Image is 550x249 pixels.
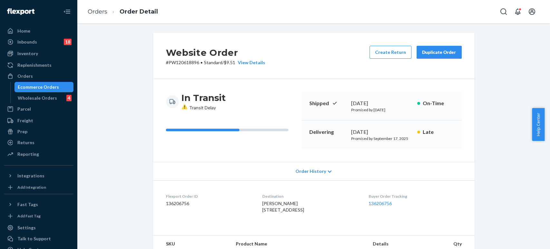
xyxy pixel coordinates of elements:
[4,60,73,70] a: Replenishments
[4,184,73,191] a: Add Integration
[166,200,252,207] dd: 136206756
[262,201,304,213] span: [PERSON_NAME] [STREET_ADDRESS]
[14,93,74,103] a: Wholesale Orders4
[511,5,524,18] button: Open notifications
[4,126,73,137] a: Prep
[4,48,73,59] a: Inventory
[17,235,51,242] div: Talk to Support
[166,46,265,59] h2: Website Order
[369,194,461,199] dt: Buyer Order Tracking
[18,84,59,90] div: Ecommerce Orders
[17,50,38,57] div: Inventory
[4,149,73,159] a: Reporting
[17,39,37,45] div: Inbounds
[4,71,73,81] a: Orders
[14,82,74,92] a: Ecommerce Orders
[262,194,358,199] dt: Destination
[4,104,73,114] a: Parcel
[17,106,31,112] div: Parcel
[235,59,265,66] button: View Details
[4,234,73,244] a: Talk to Support
[351,128,412,136] div: [DATE]
[88,8,107,15] a: Orders
[423,128,454,136] p: Late
[17,184,46,190] div: Add Integration
[526,5,538,18] button: Open account menu
[4,137,73,148] a: Returns
[4,37,73,47] a: Inbounds18
[17,128,27,135] div: Prep
[17,28,30,34] div: Home
[422,49,456,55] div: Duplicate Order
[4,199,73,210] button: Fast Tags
[61,5,73,18] button: Close Navigation
[66,95,72,101] div: 4
[532,108,545,141] button: Help Center
[417,46,462,59] button: Duplicate Order
[4,115,73,126] a: Freight
[17,173,44,179] div: Integrations
[181,105,216,110] span: Transit Delay
[351,100,412,107] div: [DATE]
[120,8,158,15] a: Order Detail
[4,223,73,233] a: Settings
[4,171,73,181] button: Integrations
[295,168,326,174] span: Order History
[200,60,203,65] span: •
[17,117,33,124] div: Freight
[7,8,34,15] img: Flexport logo
[497,5,510,18] button: Open Search Box
[309,100,346,107] p: Shipped
[64,39,72,45] div: 18
[17,151,39,157] div: Reporting
[369,201,392,206] a: 136206756
[166,59,265,66] p: # PW120618896 / $9.51
[18,95,57,101] div: Wholesale Orders
[17,62,52,68] div: Replenishments
[351,136,412,141] p: Promised by September 17, 2025
[370,46,411,59] button: Create Return
[181,92,226,104] h3: In Transit
[17,201,38,208] div: Fast Tags
[423,100,454,107] p: On-Time
[82,2,163,21] ol: breadcrumbs
[17,213,41,219] div: Add Fast Tag
[4,26,73,36] a: Home
[17,139,34,146] div: Returns
[166,194,252,199] dt: Flexport Order ID
[204,60,222,65] span: Standard
[17,224,36,231] div: Settings
[351,107,412,113] p: Promised by [DATE]
[17,73,33,79] div: Orders
[4,212,73,220] a: Add Fast Tag
[309,128,346,136] p: Delivering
